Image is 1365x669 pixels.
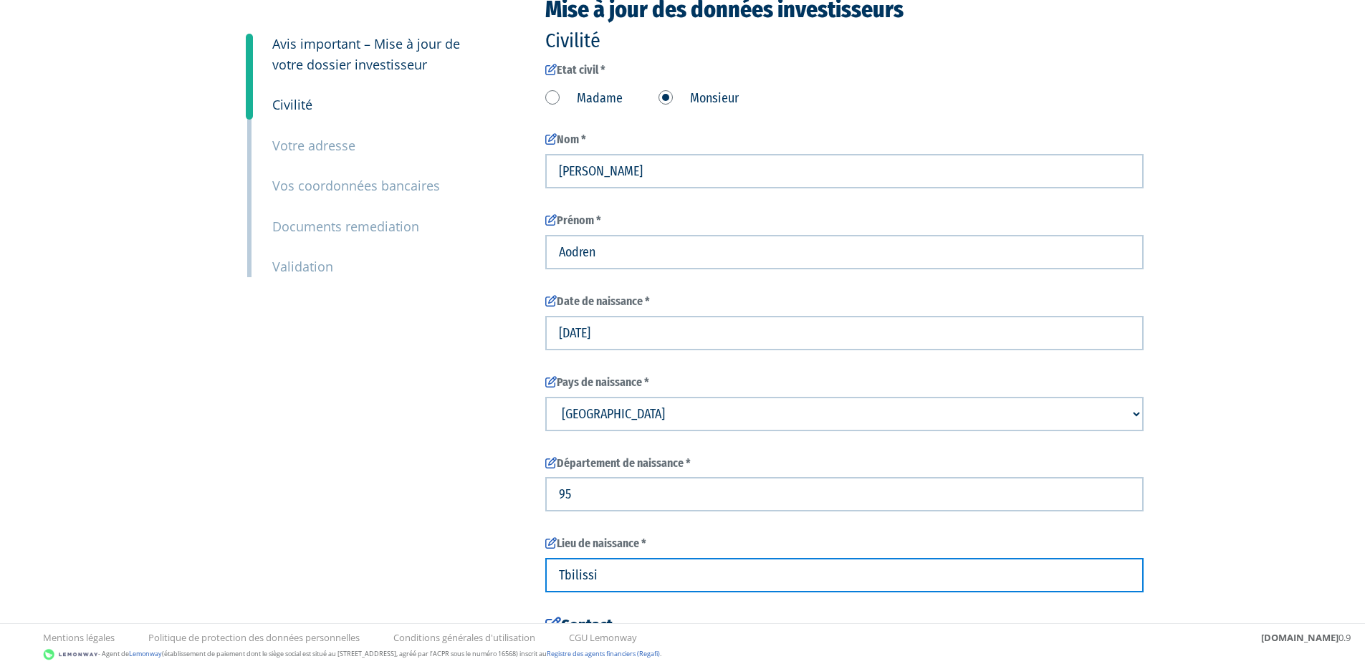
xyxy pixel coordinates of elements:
small: Civilité [272,96,312,113]
h4: Contact [545,617,1144,634]
a: Registre des agents financiers (Regafi) [547,649,660,658]
div: 0.9 [1261,631,1351,645]
a: Mentions légales [43,631,115,645]
label: Etat civil * [545,62,1144,79]
div: - Agent de (établissement de paiement dont le siège social est situé au [STREET_ADDRESS], agréé p... [14,648,1351,662]
small: Vos coordonnées bancaires [272,177,440,194]
small: Votre adresse [272,137,355,154]
a: 3 [246,34,253,91]
label: Nom * [545,132,1144,148]
a: CGU Lemonway [569,631,637,645]
small: Validation [272,258,333,275]
label: Madame [545,90,623,108]
a: 4 [246,75,253,120]
a: Politique de protection des données personnelles [148,631,360,645]
label: Département de naissance * [545,456,1144,472]
strong: [DOMAIN_NAME] [1261,631,1338,644]
a: Conditions générales d'utilisation [393,631,535,645]
small: Documents remediation [272,218,419,235]
a: Lemonway [129,649,162,658]
img: logo-lemonway.png [43,648,98,662]
label: Prénom * [545,213,1144,229]
label: Lieu de naissance * [545,536,1144,552]
p: Civilité [545,27,1144,55]
label: Pays de naissance * [545,375,1144,391]
label: Date de naissance * [545,294,1144,310]
small: Avis important – Mise à jour de votre dossier investisseur [272,35,460,73]
label: Monsieur [658,90,739,108]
